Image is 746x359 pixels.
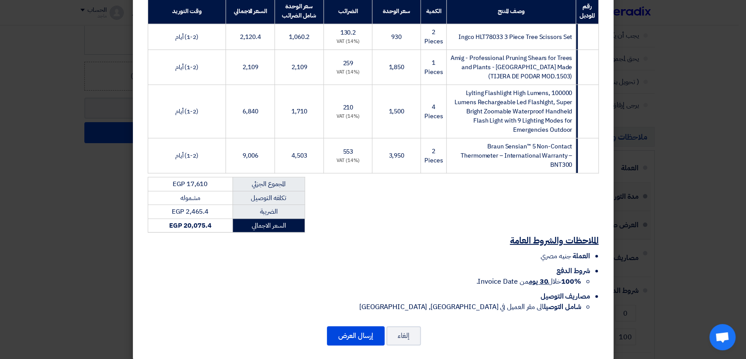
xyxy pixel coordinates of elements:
span: Lylting Flashlight High Lumens, 100000 Lumens Rechargeable Led Flashlght, Super Bright Zoomable W... [455,88,572,134]
span: 930 [391,32,402,42]
span: 4 Pieces [424,102,443,121]
span: 1,060.2 [289,32,309,42]
strong: 100% [561,276,581,287]
u: الملاحظات والشروط العامة [510,234,599,247]
span: 1 Pieces [424,58,443,77]
span: 2,109 [243,63,258,72]
span: خلال من Invoice Date. [476,276,581,287]
td: السعر الاجمالي [232,218,305,232]
div: (14%) VAT [327,69,368,76]
span: 2 Pieces [424,28,443,46]
span: شروط الدفع [556,266,590,276]
strong: شامل التوصيل [544,302,581,312]
span: 210 [343,103,353,112]
span: Braun Sensian™ 5 Non-Contact Thermometer – International Warranty – BNT300 [461,142,572,169]
td: المجموع الجزئي [232,177,305,191]
td: EGP 17,610 [148,177,232,191]
span: 9,006 [243,151,258,160]
span: (1-2) أيام [175,151,198,160]
span: 1,710 [291,107,307,116]
span: 3,950 [389,151,404,160]
td: الضريبة [232,205,305,219]
span: مشموله [180,193,200,203]
span: (1-2) أيام [175,63,198,72]
span: (1-2) أيام [175,32,198,42]
span: 2,120.4 [240,32,260,42]
span: 1,850 [389,63,404,72]
span: EGP 2,465.4 [172,207,208,216]
td: تكلفه التوصيل [232,191,305,205]
span: (1-2) أيام [175,107,198,116]
span: 2 Pieces [424,147,443,165]
strong: EGP 20,075.4 [169,221,212,230]
span: 130.2 [340,28,356,37]
span: 259 [343,59,353,68]
span: 4,503 [291,151,307,160]
span: 6,840 [243,107,258,116]
span: Ingco HLT78033 3 Piece Tree Scissors Set [458,32,572,42]
div: (14%) VAT [327,38,368,46]
div: (14%) VAT [327,157,368,165]
button: إلغاء [386,326,421,345]
li: الى مقر العميل في [GEOGRAPHIC_DATA], [GEOGRAPHIC_DATA] [148,302,581,312]
span: 553 [343,147,353,156]
span: مصاريف التوصيل [541,291,590,302]
div: Open chat [709,324,736,350]
span: 2,109 [291,63,307,72]
u: 30 يوم [529,276,548,287]
span: جنيه مصري [541,251,571,261]
span: Amig - Professional Pruning Shears for Trees and Plants - [GEOGRAPHIC_DATA] Made (TIJERA DE PODAR... [450,53,572,81]
div: (14%) VAT [327,113,368,120]
button: إرسال العرض [327,326,385,345]
span: العملة [573,251,590,261]
span: 1,500 [389,107,404,116]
